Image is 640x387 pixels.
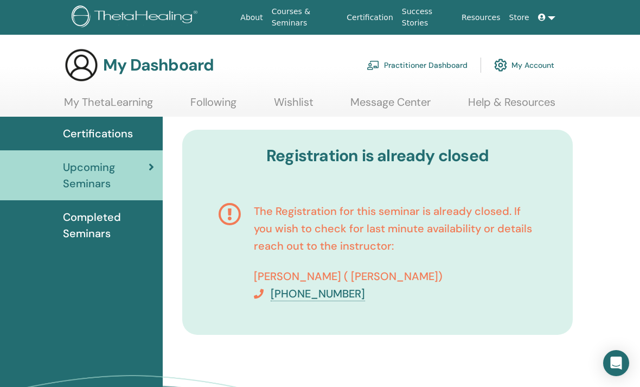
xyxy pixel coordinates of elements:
img: chalkboard-teacher.svg [367,60,380,70]
a: About [236,8,267,28]
span: Upcoming Seminars [63,159,149,192]
a: Wishlist [274,96,313,117]
a: [PHONE_NUMBER] [271,287,365,301]
a: Message Center [350,96,431,117]
a: Following [190,96,236,117]
img: cog.svg [494,56,507,74]
a: My ThetaLearning [64,96,153,117]
a: Resources [457,8,505,28]
h3: My Dashboard [103,55,214,75]
a: Store [505,8,534,28]
a: Help & Resources [468,96,555,117]
a: My Account [494,53,554,77]
p: The Registration for this seminar is already closed. If you wish to check for last minute availab... [254,202,537,255]
p: [PERSON_NAME] ( [PERSON_NAME]) [254,268,537,285]
a: Certification [342,8,397,28]
a: Courses & Seminars [267,2,343,33]
a: Practitioner Dashboard [367,53,468,77]
img: generic-user-icon.jpg [64,48,99,83]
img: logo.png [72,5,201,30]
span: Completed Seminars [63,209,154,242]
a: Success Stories [398,2,457,33]
div: Open Intercom Messenger [603,350,629,376]
span: Certifications [63,125,133,142]
h3: Registration is already closed [199,146,556,166]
